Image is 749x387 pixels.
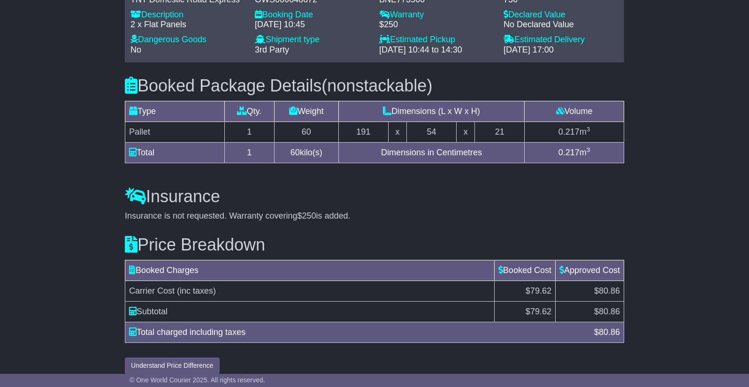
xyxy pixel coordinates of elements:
span: $79.62 [526,286,551,296]
td: 54 [407,121,457,142]
div: Booking Date [255,10,370,20]
td: kilo(s) [274,142,338,163]
span: 0.217 [558,127,580,137]
div: $250 [379,20,494,30]
td: Weight [274,101,338,121]
td: $ [494,301,555,322]
div: Warranty [379,10,494,20]
span: 80.86 [599,327,620,337]
td: Booked Cost [494,260,555,281]
td: Pallet [125,121,225,142]
div: Shipment type [255,35,370,45]
div: Description [130,10,245,20]
div: No Declared Value [504,20,619,30]
td: 1 [224,121,274,142]
div: [DATE] 10:45 [255,20,370,30]
div: Estimated Delivery [504,35,619,45]
span: $250 [298,211,316,220]
sup: 3 [587,126,590,133]
span: Carrier Cost [129,286,175,296]
span: No [130,45,141,54]
span: © One World Courier 2025. All rights reserved. [130,376,265,384]
h3: Insurance [125,187,624,206]
div: [DATE] 10:44 to 14:30 [379,45,494,55]
h3: Booked Package Details [125,76,624,95]
div: Insurance is not requested. Warranty covering is added. [125,211,624,221]
span: (nonstackable) [321,76,432,95]
td: 21 [475,121,525,142]
td: Subtotal [125,301,495,322]
span: (inc taxes) [177,286,216,296]
td: Approved Cost [555,260,624,281]
div: Total charged including taxes [124,326,589,339]
div: 2 x Flat Panels [130,20,245,30]
button: Understand Price Difference [125,357,220,374]
td: Dimensions in Centimetres [338,142,524,163]
td: Volume [525,101,624,121]
td: Type [125,101,225,121]
sup: 3 [587,146,590,153]
h3: Price Breakdown [125,235,624,254]
span: 0.217 [558,148,580,157]
td: m [525,121,624,142]
td: x [456,121,474,142]
div: Estimated Pickup [379,35,494,45]
td: Qty. [224,101,274,121]
td: Total [125,142,225,163]
td: 1 [224,142,274,163]
td: m [525,142,624,163]
td: Booked Charges [125,260,495,281]
td: x [388,121,406,142]
span: $80.86 [594,286,620,296]
span: 80.86 [599,307,620,316]
span: 79.62 [530,307,551,316]
td: $ [555,301,624,322]
div: $ [589,326,625,339]
span: 3rd Party [255,45,289,54]
td: Dimensions (L x W x H) [338,101,524,121]
div: Declared Value [504,10,619,20]
div: Dangerous Goods [130,35,245,45]
td: 191 [338,121,388,142]
span: 60 [290,148,300,157]
div: [DATE] 17:00 [504,45,619,55]
td: 60 [274,121,338,142]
